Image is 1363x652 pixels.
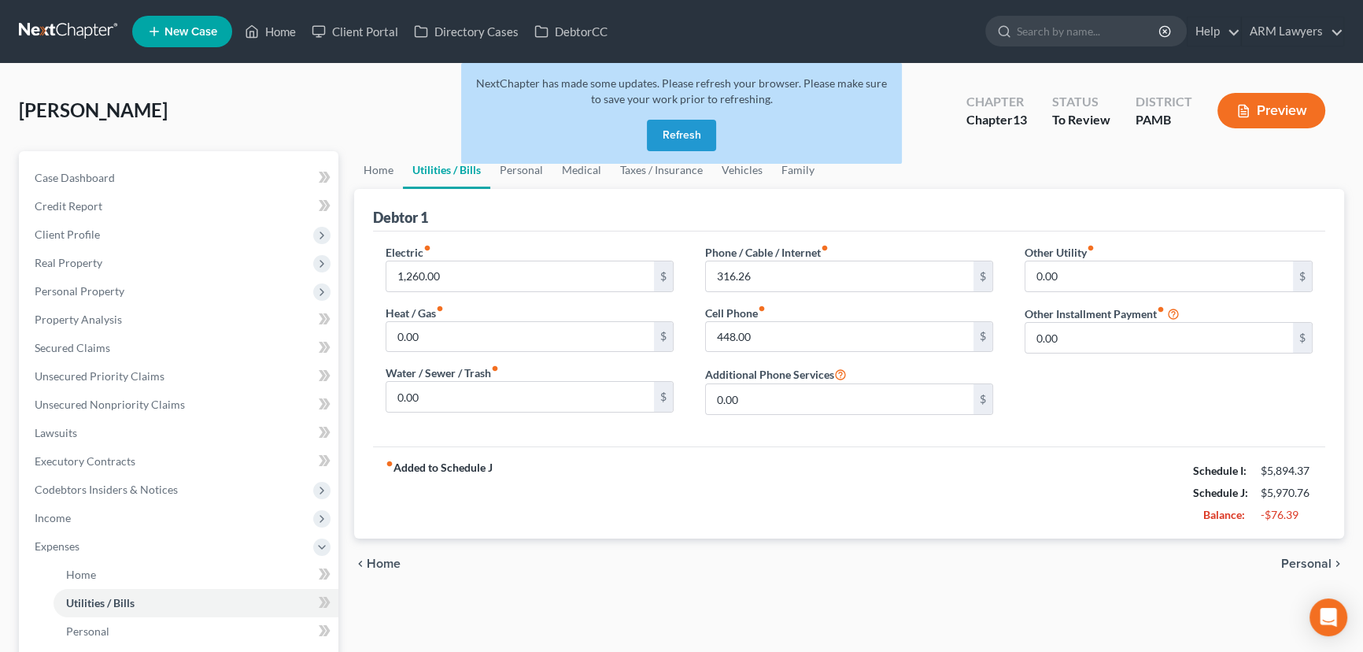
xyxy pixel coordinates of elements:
i: chevron_left [354,558,367,570]
span: Home [66,568,96,581]
div: Debtor 1 [373,208,428,227]
label: Phone / Cable / Internet [705,244,829,261]
span: New Case [164,26,217,38]
div: $ [654,261,673,291]
a: Client Portal [304,17,406,46]
label: Water / Sewer / Trash [386,365,499,381]
div: $ [1293,261,1312,291]
div: To Review [1052,111,1110,129]
span: Expenses [35,539,79,553]
div: District [1136,93,1192,111]
a: Utilities / Bills [54,589,338,617]
a: Unsecured Priority Claims [22,362,338,391]
div: $5,894.37 [1261,463,1313,479]
div: Status [1052,93,1110,111]
label: Other Utility [1025,244,1095,261]
a: Home [54,561,338,589]
span: Credit Report [35,199,102,213]
span: [PERSON_NAME] [19,98,168,121]
input: -- [1025,261,1293,291]
label: Additional Phone Services [705,365,847,383]
label: Cell Phone [705,305,766,321]
span: 13 [1013,112,1027,127]
input: -- [386,382,654,412]
span: Case Dashboard [35,171,115,184]
strong: Schedule J: [1193,486,1248,499]
div: Open Intercom Messenger [1309,598,1347,636]
i: fiber_manual_record [1087,244,1095,252]
a: DebtorCC [526,17,615,46]
div: $ [973,322,992,352]
span: Personal [66,624,109,638]
span: Client Profile [35,228,100,241]
i: chevron_right [1332,558,1344,570]
button: Personal chevron_right [1281,558,1344,570]
strong: Balance: [1203,508,1245,521]
strong: Added to Schedule J [386,460,493,526]
a: Lawsuits [22,419,338,447]
i: fiber_manual_record [423,244,431,252]
label: Other Installment Payment [1025,306,1165,322]
span: Executory Contracts [35,454,135,468]
div: $ [973,261,992,291]
div: PAMB [1136,111,1192,129]
label: Electric [386,244,431,261]
span: Personal [1281,558,1332,570]
button: Refresh [647,120,716,151]
label: Heat / Gas [386,305,444,321]
span: Lawsuits [35,426,77,439]
input: Search by name... [1017,17,1161,46]
a: Property Analysis [22,306,338,334]
div: Chapter [966,111,1027,129]
div: Chapter [966,93,1027,111]
div: $ [973,384,992,414]
a: Home [354,151,403,189]
button: Preview [1217,93,1325,128]
a: Help [1188,17,1240,46]
input: -- [706,384,973,414]
span: Utilities / Bills [66,596,135,609]
i: fiber_manual_record [758,305,766,313]
a: Secured Claims [22,334,338,362]
span: Income [35,511,71,524]
input: -- [386,261,654,291]
div: $5,970.76 [1261,485,1313,501]
div: $ [654,382,673,412]
a: Case Dashboard [22,164,338,192]
span: Home [367,558,401,570]
input: -- [386,322,654,352]
div: $ [1293,323,1312,353]
div: $ [654,322,673,352]
span: Unsecured Nonpriority Claims [35,398,185,411]
i: fiber_manual_record [821,244,829,252]
i: fiber_manual_record [386,460,393,468]
span: Property Analysis [35,313,122,326]
a: Home [237,17,304,46]
span: Secured Claims [35,341,110,354]
span: Codebtors Insiders & Notices [35,483,178,496]
a: Unsecured Nonpriority Claims [22,391,338,419]
strong: Schedule I: [1193,464,1247,477]
span: Personal Property [35,284,124,298]
a: ARM Lawyers [1242,17,1343,46]
input: -- [706,322,973,352]
span: NextChapter has made some updates. Please refresh your browser. Please make sure to save your wor... [476,76,887,106]
input: -- [1025,323,1293,353]
i: fiber_manual_record [436,305,444,313]
a: Credit Report [22,192,338,220]
a: Directory Cases [406,17,526,46]
a: Utilities / Bills [403,151,490,189]
span: Real Property [35,256,102,269]
div: -$76.39 [1261,507,1313,523]
a: Personal [54,617,338,646]
span: Unsecured Priority Claims [35,369,164,383]
button: chevron_left Home [354,558,401,570]
i: fiber_manual_record [491,365,499,372]
a: Executory Contracts [22,447,338,476]
i: fiber_manual_record [1157,306,1165,313]
input: -- [706,261,973,291]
